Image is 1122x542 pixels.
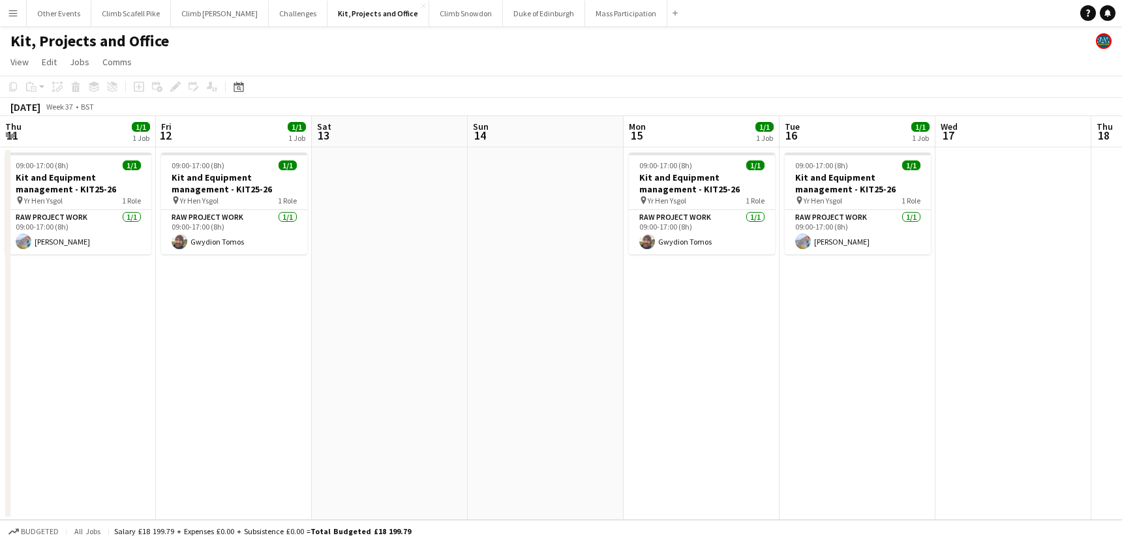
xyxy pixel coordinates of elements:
[10,56,29,68] span: View
[804,196,842,205] span: Yr Hen Ysgol
[72,526,103,536] span: All jobs
[91,1,171,26] button: Climb Scafell Pike
[24,196,63,205] span: Yr Hen Ysgol
[172,160,224,170] span: 09:00-17:00 (8h)
[269,1,327,26] button: Challenges
[21,527,59,536] span: Budgeted
[288,122,306,132] span: 1/1
[132,122,150,132] span: 1/1
[5,121,22,132] span: Thu
[159,128,172,143] span: 12
[473,121,489,132] span: Sun
[1097,121,1113,132] span: Thu
[629,210,775,254] app-card-role: RAW project work1/109:00-17:00 (8h)Gwydion Tomos
[1095,128,1113,143] span: 18
[746,160,765,170] span: 1/1
[81,102,94,112] div: BST
[3,128,22,143] span: 11
[7,524,61,539] button: Budgeted
[70,56,89,68] span: Jobs
[315,128,331,143] span: 13
[785,210,931,254] app-card-role: RAW project work1/109:00-17:00 (8h)[PERSON_NAME]
[161,153,307,254] app-job-card: 09:00-17:00 (8h)1/1Kit and Equipment management - KIT25-26 Yr Hen Ysgol1 RoleRAW project work1/10...
[627,128,646,143] span: 15
[902,160,920,170] span: 1/1
[629,153,775,254] app-job-card: 09:00-17:00 (8h)1/1Kit and Equipment management - KIT25-26 Yr Hen Ysgol1 RoleRAW project work1/10...
[43,102,76,112] span: Week 37
[911,122,930,132] span: 1/1
[1096,33,1112,49] app-user-avatar: Staff RAW Adventures
[65,53,95,70] a: Jobs
[42,56,57,68] span: Edit
[161,121,172,132] span: Fri
[327,1,429,26] button: Kit, Projects and Office
[97,53,137,70] a: Comms
[311,526,411,536] span: Total Budgeted £18 199.79
[27,1,91,26] button: Other Events
[123,160,141,170] span: 1/1
[785,153,931,254] app-job-card: 09:00-17:00 (8h)1/1Kit and Equipment management - KIT25-26 Yr Hen Ysgol1 RoleRAW project work1/10...
[746,196,765,205] span: 1 Role
[132,133,149,143] div: 1 Job
[629,121,646,132] span: Mon
[629,172,775,195] h3: Kit and Equipment management - KIT25-26
[122,196,141,205] span: 1 Role
[317,121,331,132] span: Sat
[5,53,34,70] a: View
[161,210,307,254] app-card-role: RAW project work1/109:00-17:00 (8h)Gwydion Tomos
[939,128,958,143] span: 17
[16,160,68,170] span: 09:00-17:00 (8h)
[785,172,931,195] h3: Kit and Equipment management - KIT25-26
[10,31,169,51] h1: Kit, Projects and Office
[912,133,929,143] div: 1 Job
[161,172,307,195] h3: Kit and Equipment management - KIT25-26
[941,121,958,132] span: Wed
[5,210,151,254] app-card-role: RAW project work1/109:00-17:00 (8h)[PERSON_NAME]
[785,121,800,132] span: Tue
[648,196,686,205] span: Yr Hen Ysgol
[471,128,489,143] span: 14
[5,153,151,254] app-job-card: 09:00-17:00 (8h)1/1Kit and Equipment management - KIT25-26 Yr Hen Ysgol1 RoleRAW project work1/10...
[171,1,269,26] button: Climb [PERSON_NAME]
[102,56,132,68] span: Comms
[783,128,800,143] span: 16
[756,133,773,143] div: 1 Job
[279,160,297,170] span: 1/1
[5,172,151,195] h3: Kit and Equipment management - KIT25-26
[429,1,503,26] button: Climb Snowdon
[795,160,848,170] span: 09:00-17:00 (8h)
[585,1,667,26] button: Mass Participation
[114,526,411,536] div: Salary £18 199.79 + Expenses £0.00 + Subsistence £0.00 =
[288,133,305,143] div: 1 Job
[180,196,219,205] span: Yr Hen Ysgol
[503,1,585,26] button: Duke of Edinburgh
[278,196,297,205] span: 1 Role
[755,122,774,132] span: 1/1
[10,100,40,113] div: [DATE]
[902,196,920,205] span: 1 Role
[639,160,692,170] span: 09:00-17:00 (8h)
[37,53,62,70] a: Edit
